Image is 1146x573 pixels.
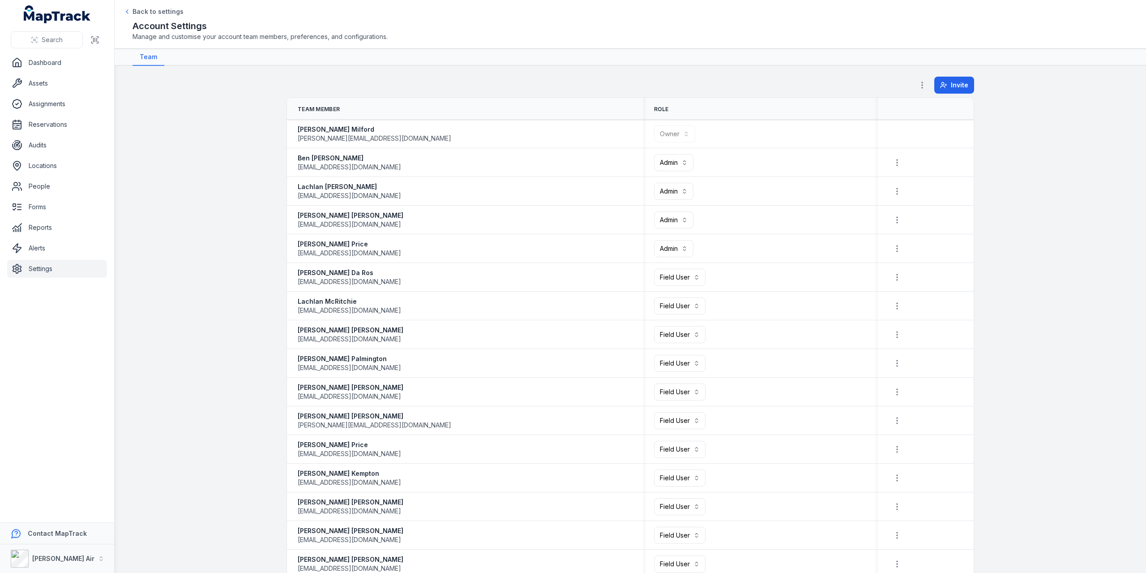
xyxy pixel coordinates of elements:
strong: [PERSON_NAME] [PERSON_NAME] [298,412,451,421]
a: Assets [7,74,107,92]
span: Invite [951,81,968,90]
span: [PERSON_NAME][EMAIL_ADDRESS][DOMAIN_NAME] [298,134,451,143]
a: Reservations [7,116,107,134]
a: Settings [7,260,107,278]
strong: [PERSON_NAME] [PERSON_NAME] [298,211,403,220]
strong: [PERSON_NAME] [PERSON_NAME] [298,555,403,564]
span: [EMAIL_ADDRESS][DOMAIN_NAME] [298,564,401,573]
a: Reports [7,219,107,237]
span: Search [42,35,63,44]
a: Forms [7,198,107,216]
strong: Ben [PERSON_NAME] [298,154,401,163]
a: Back to settings [124,7,184,16]
span: [EMAIL_ADDRESS][DOMAIN_NAME] [298,163,401,172]
strong: Lachlan McRitchie [298,297,401,306]
strong: [PERSON_NAME] [PERSON_NAME] [298,498,403,507]
button: Admin [654,240,693,257]
button: Field User [654,297,706,315]
strong: [PERSON_NAME] [PERSON_NAME] [298,383,403,392]
strong: [PERSON_NAME] Palmington [298,354,401,363]
button: Field User [654,383,706,401]
button: Admin [654,183,693,200]
button: Field User [654,498,706,515]
a: Alerts [7,239,107,257]
button: Admin [654,211,693,228]
span: Manage and customise your account team members, preferences, and configurations. [133,32,1128,41]
strong: [PERSON_NAME] [PERSON_NAME] [298,326,403,335]
button: Field User [654,326,706,343]
span: [EMAIL_ADDRESS][DOMAIN_NAME] [298,363,401,372]
strong: [PERSON_NAME] Da Ros [298,268,401,277]
span: Role [654,106,669,113]
button: Field User [654,355,706,372]
button: Field User [654,441,706,458]
a: Locations [7,157,107,175]
button: Field User [654,412,706,429]
a: MapTrack [24,5,91,23]
button: Field User [654,269,706,286]
span: Back to settings [133,7,184,16]
span: Team Member [298,106,340,113]
span: [EMAIL_ADDRESS][DOMAIN_NAME] [298,277,401,286]
span: [EMAIL_ADDRESS][DOMAIN_NAME] [298,249,401,258]
strong: [PERSON_NAME] Air [32,555,94,562]
span: [EMAIL_ADDRESS][DOMAIN_NAME] [298,220,401,229]
strong: Lachlan [PERSON_NAME] [298,182,401,191]
button: Field User [654,527,706,544]
h2: Account Settings [133,20,1128,32]
span: [EMAIL_ADDRESS][DOMAIN_NAME] [298,335,401,344]
button: Field User [654,556,706,573]
span: [EMAIL_ADDRESS][DOMAIN_NAME] [298,449,401,458]
a: Team [133,49,164,66]
span: [EMAIL_ADDRESS][DOMAIN_NAME] [298,507,401,516]
strong: [PERSON_NAME] Kempton [298,469,401,478]
button: Search [11,31,83,48]
button: Admin [654,154,693,171]
strong: [PERSON_NAME] [PERSON_NAME] [298,526,403,535]
a: Audits [7,136,107,154]
span: [EMAIL_ADDRESS][DOMAIN_NAME] [298,191,401,200]
span: [EMAIL_ADDRESS][DOMAIN_NAME] [298,478,401,487]
a: People [7,177,107,195]
strong: Contact MapTrack [28,530,87,537]
button: Invite [934,77,974,94]
a: Assignments [7,95,107,113]
a: Dashboard [7,54,107,72]
strong: [PERSON_NAME] Price [298,240,401,249]
span: [EMAIL_ADDRESS][DOMAIN_NAME] [298,306,401,315]
span: [EMAIL_ADDRESS][DOMAIN_NAME] [298,392,401,401]
strong: [PERSON_NAME] Milford [298,125,451,134]
span: [PERSON_NAME][EMAIL_ADDRESS][DOMAIN_NAME] [298,421,451,430]
button: Field User [654,470,706,487]
strong: [PERSON_NAME] Price [298,440,401,449]
span: [EMAIL_ADDRESS][DOMAIN_NAME] [298,535,401,544]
